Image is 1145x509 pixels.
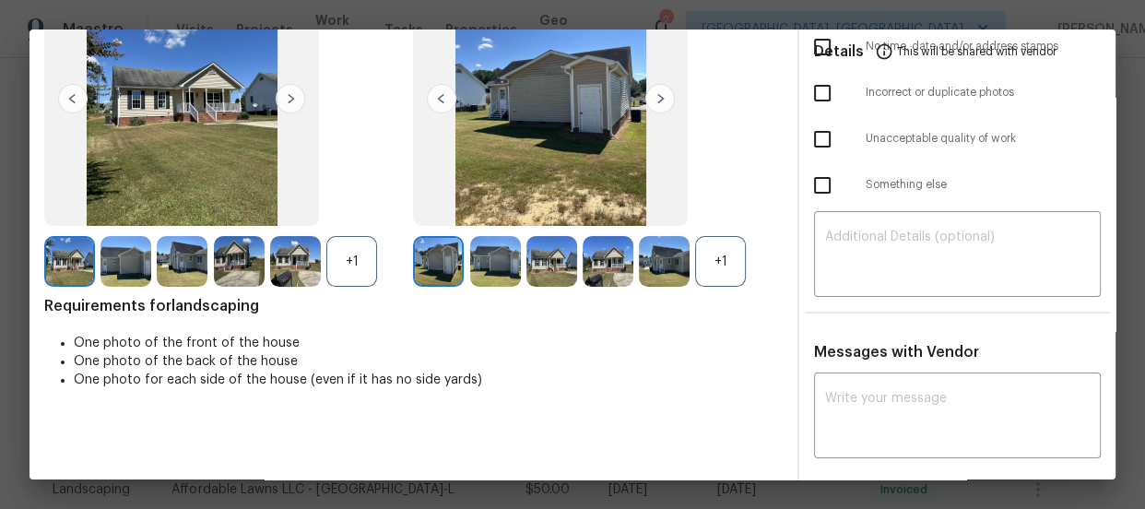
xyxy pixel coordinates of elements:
img: right-chevron-button-url [645,84,675,113]
div: Incorrect or duplicate photos [799,70,1115,116]
span: This will be shared with vendor [897,30,1056,74]
span: Unacceptable quality of work [866,131,1101,147]
span: Incorrect or duplicate photos [866,85,1101,101]
div: +1 [695,236,746,287]
span: Messages with Vendor [814,345,979,360]
li: One photo of the back of the house [74,352,783,371]
img: left-chevron-button-url [58,84,88,113]
li: One photo of the front of the house [74,334,783,352]
div: +1 [326,236,377,287]
span: Something else [866,177,1101,193]
li: One photo for each side of the house (even if it has no side yards) [74,371,783,389]
img: right-chevron-button-url [276,84,305,113]
div: Something else [799,162,1115,208]
div: Unacceptable quality of work [799,116,1115,162]
span: Requirements for landscaping [44,297,783,315]
img: left-chevron-button-url [427,84,456,113]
